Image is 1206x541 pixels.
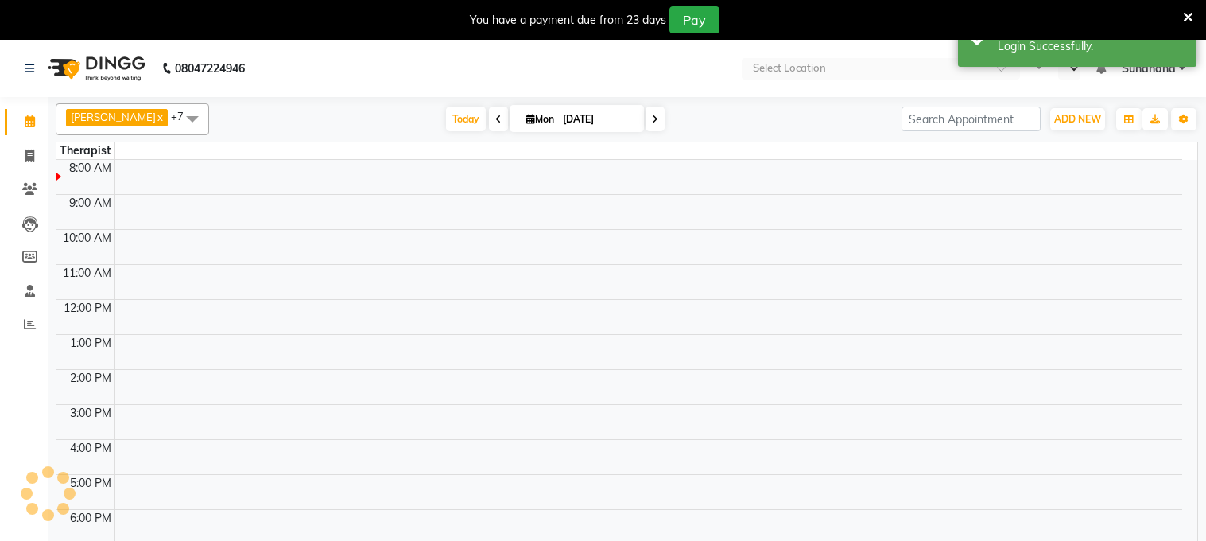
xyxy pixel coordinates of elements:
div: 8:00 AM [66,160,114,177]
div: 10:00 AM [60,230,114,247]
div: 9:00 AM [66,195,114,212]
input: Search Appointment [902,107,1041,131]
button: Pay [669,6,719,33]
div: 12:00 PM [60,300,114,317]
div: 6:00 PM [67,510,114,527]
span: [PERSON_NAME] [71,111,156,123]
div: Select Location [753,60,826,76]
button: ADD NEW [1050,108,1105,130]
span: Mon [522,113,558,125]
input: 2025-09-01 [558,107,638,131]
span: Suhanand [1122,60,1176,77]
span: ADD NEW [1054,113,1101,125]
a: x [156,111,163,123]
div: 5:00 PM [67,475,114,492]
div: You have a payment due from 23 days [470,12,666,29]
div: 1:00 PM [67,335,114,352]
div: 4:00 PM [67,440,114,457]
div: Therapist [56,142,114,159]
div: 2:00 PM [67,370,114,387]
b: 08047224946 [175,46,245,91]
img: logo [41,46,149,91]
span: Today [446,107,486,131]
div: 3:00 PM [67,405,114,422]
span: +7 [171,110,196,123]
div: 11:00 AM [60,265,114,282]
div: Login Successfully. [998,38,1185,55]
